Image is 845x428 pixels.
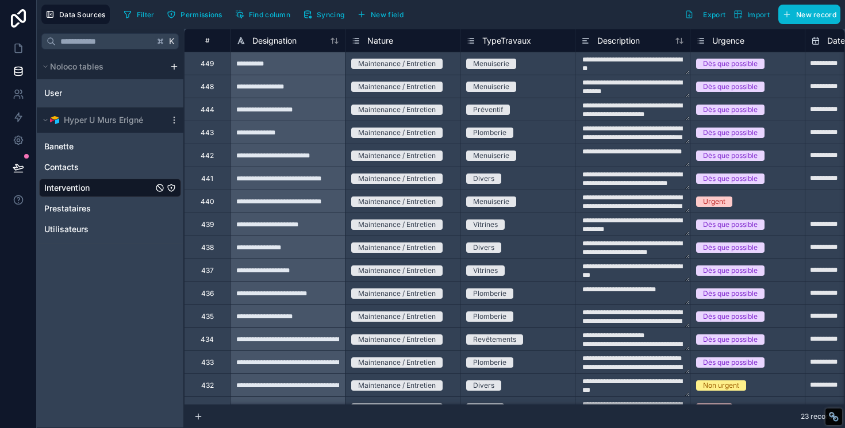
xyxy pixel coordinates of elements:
[163,6,226,23] button: Permissions
[358,105,436,115] div: Maintenance / Entretien
[59,10,106,19] span: Data Sources
[41,5,110,24] button: Data Sources
[703,219,758,230] div: Dès que possible
[747,10,770,19] span: Import
[358,196,436,207] div: Maintenance / Entretien
[703,10,725,19] span: Export
[299,6,348,23] button: Syncing
[168,37,176,45] span: K
[473,128,506,138] div: Plomberie
[201,174,213,183] div: 441
[473,105,503,115] div: Préventif
[201,243,214,252] div: 438
[358,128,436,138] div: Maintenance / Entretien
[201,59,214,68] div: 449
[358,151,436,161] div: Maintenance / Entretien
[703,265,758,276] div: Dès que possible
[358,173,436,184] div: Maintenance / Entretien
[358,334,436,345] div: Maintenance / Entretien
[796,10,836,19] span: New record
[703,357,758,368] div: Dès que possible
[703,151,758,161] div: Dès que possible
[358,242,436,253] div: Maintenance / Entretien
[703,128,758,138] div: Dès que possible
[201,128,214,137] div: 443
[828,411,839,422] div: Restore Info Box &#10;&#10;NoFollow Info:&#10; META-Robots NoFollow: &#09;false&#10; META-Robots ...
[358,288,436,299] div: Maintenance / Entretien
[353,6,408,23] button: New field
[201,358,214,367] div: 433
[473,311,506,322] div: Plomberie
[201,197,214,206] div: 440
[801,412,836,421] span: 23 records
[358,311,436,322] div: Maintenance / Entretien
[371,10,404,19] span: New field
[774,5,840,24] a: New record
[163,6,231,23] a: Permissions
[193,36,221,45] div: #
[473,173,494,184] div: Divers
[473,151,509,161] div: Menuiserie
[358,265,436,276] div: Maintenance / Entretien
[201,335,214,344] div: 434
[299,6,353,23] a: Syncing
[252,35,297,47] span: Designation
[473,403,497,414] div: Vitrerie
[473,265,498,276] div: Vitrines
[231,6,294,23] button: Find column
[712,35,744,47] span: Urgence
[201,289,214,298] div: 436
[703,311,758,322] div: Dès que possible
[201,220,214,229] div: 439
[201,151,214,160] div: 442
[137,10,155,19] span: Filter
[703,196,725,207] div: Urgent
[473,288,506,299] div: Plomberie
[703,173,758,184] div: Dès que possible
[703,59,758,69] div: Dès que possible
[249,10,290,19] span: Find column
[358,403,436,414] div: Maintenance / Entretien
[201,266,214,275] div: 437
[681,5,729,24] button: Export
[703,242,758,253] div: Dès que possible
[201,105,214,114] div: 444
[180,10,222,19] span: Permissions
[317,10,344,19] span: Syncing
[473,196,509,207] div: Menuiserie
[119,6,159,23] button: Filter
[729,5,774,24] button: Import
[482,35,531,47] span: TypeTravaux
[473,59,509,69] div: Menuiserie
[703,105,758,115] div: Dès que possible
[473,357,506,368] div: Plomberie
[473,380,494,391] div: Divers
[597,35,640,47] span: Description
[358,357,436,368] div: Maintenance / Entretien
[778,5,840,24] button: New record
[473,219,498,230] div: Vitrines
[473,242,494,253] div: Divers
[703,380,739,391] div: Non urgent
[201,381,214,390] div: 432
[367,35,393,47] span: Nature
[473,82,509,92] div: Menuiserie
[201,404,214,413] div: 430
[358,380,436,391] div: Maintenance / Entretien
[358,82,436,92] div: Maintenance / Entretien
[473,334,516,345] div: Revêtements
[358,219,436,230] div: Maintenance / Entretien
[201,312,214,321] div: 435
[703,403,725,414] div: Urgent
[703,288,758,299] div: Dès que possible
[201,82,214,91] div: 448
[358,59,436,69] div: Maintenance / Entretien
[703,334,758,345] div: Dès que possible
[703,82,758,92] div: Dès que possible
